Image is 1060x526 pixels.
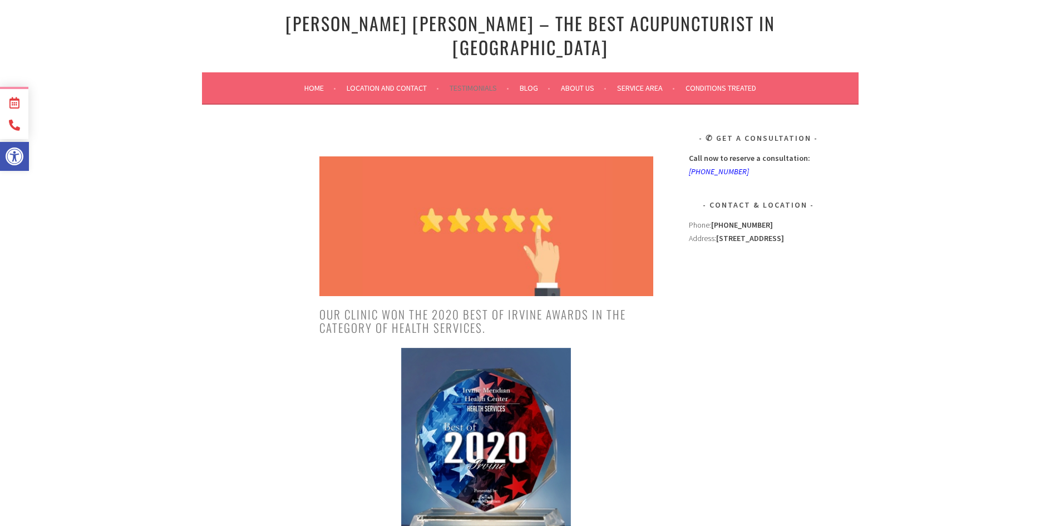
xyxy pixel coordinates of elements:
[319,308,653,335] h2: Our clinic won the 2020 Best of Irvine Awards in the category of Health Services.
[689,166,749,176] a: [PHONE_NUMBER]
[686,81,756,95] a: Conditions Treated
[617,81,675,95] a: Service Area
[689,218,828,232] div: Phone:
[716,233,784,243] strong: [STREET_ADDRESS]
[304,81,336,95] a: Home
[689,198,828,212] h3: Contact & Location
[561,81,607,95] a: About Us
[450,81,509,95] a: Testimonials
[319,156,653,297] img: product-reviews
[285,10,775,60] a: [PERSON_NAME] [PERSON_NAME] – The Best Acupuncturist In [GEOGRAPHIC_DATA]
[689,218,828,384] div: Address:
[711,220,773,230] strong: [PHONE_NUMBER]
[689,131,828,145] h3: ✆ Get A Consultation
[347,81,439,95] a: Location and Contact
[689,153,810,163] strong: Call now to reserve a consultation:
[520,81,550,95] a: Blog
